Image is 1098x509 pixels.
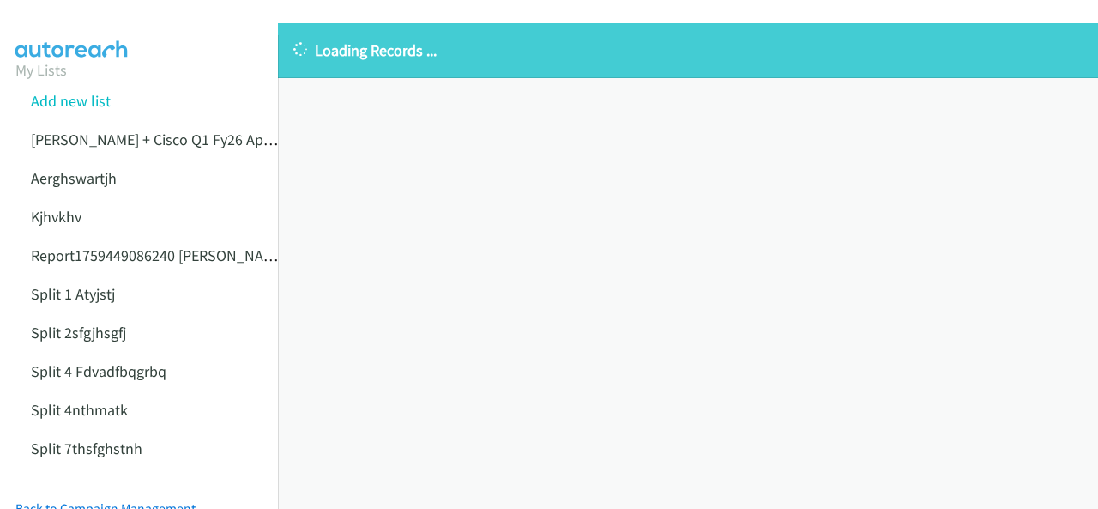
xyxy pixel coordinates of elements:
[31,361,166,381] a: Split 4 Fdvadfbqgrbq
[31,91,111,111] a: Add new list
[15,60,67,80] a: My Lists
[293,39,1083,62] p: Loading Records ...
[31,400,128,420] a: Split 4nthmatk
[31,245,287,265] a: Report1759449086240 [PERSON_NAME]
[31,323,126,342] a: Split 2sfgjhsgfj
[31,439,142,458] a: Split 7thsfghstnh
[31,130,341,149] a: [PERSON_NAME] + Cisco Q1 Fy26 Apjc An Zsfghs
[31,207,81,227] a: Kjhvkhv
[31,168,117,188] a: Aerghswartjh
[31,284,115,304] a: Split 1 Atyjstj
